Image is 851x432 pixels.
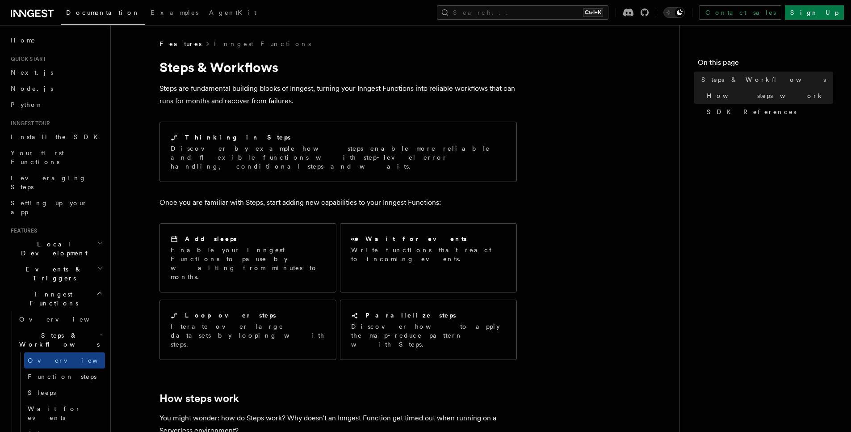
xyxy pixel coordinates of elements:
[61,3,145,25] a: Documentation
[11,149,64,165] span: Your first Functions
[28,389,56,396] span: Sleeps
[16,331,100,349] span: Steps & Workflows
[159,392,239,405] a: How steps work
[159,223,336,292] a: Add sleepsEnable your Inngest Functions to pause by waiting from minutes to months.
[698,57,833,72] h4: On this page
[700,5,781,20] a: Contact sales
[7,97,105,113] a: Python
[159,122,517,182] a: Thinking in StepsDiscover by example how steps enable more reliable and flexible functions with s...
[703,104,833,120] a: SDK References
[159,39,201,48] span: Features
[159,196,517,209] p: Once you are familiar with Steps, start adding new capabilities to your Inngest Functions:
[7,80,105,97] a: Node.js
[66,9,140,16] span: Documentation
[159,300,336,360] a: Loop over stepsIterate over large datasets by looping with steps.
[701,75,826,84] span: Steps & Workflows
[7,195,105,220] a: Setting up your app
[24,368,105,385] a: Function steps
[7,265,97,283] span: Events & Triggers
[145,3,204,24] a: Examples
[24,385,105,401] a: Sleeps
[28,373,96,380] span: Function steps
[159,59,517,75] h1: Steps & Workflows
[7,227,37,234] span: Features
[24,352,105,368] a: Overview
[16,311,105,327] a: Overview
[11,36,36,45] span: Home
[11,85,53,92] span: Node.js
[151,9,198,16] span: Examples
[707,107,796,116] span: SDK References
[24,401,105,426] a: Wait for events
[437,5,608,20] button: Search...Ctrl+K
[703,88,833,104] a: How steps work
[209,9,256,16] span: AgentKit
[698,72,833,88] a: Steps & Workflows
[340,223,517,292] a: Wait for eventsWrite functions that react to incoming events.
[7,145,105,170] a: Your first Functions
[159,82,517,107] p: Steps are fundamental building blocks of Inngest, turning your Inngest Functions into reliable wo...
[7,240,97,258] span: Local Development
[204,3,262,24] a: AgentKit
[11,69,53,76] span: Next.js
[11,101,43,108] span: Python
[185,311,276,320] h2: Loop over steps
[365,311,456,320] h2: Parallelize steps
[663,7,685,18] button: Toggle dark mode
[19,316,111,323] span: Overview
[214,39,311,48] a: Inngest Functions
[28,405,81,421] span: Wait for events
[7,236,105,261] button: Local Development
[171,144,506,171] p: Discover by example how steps enable more reliable and flexible functions with step-level error h...
[707,91,824,100] span: How steps work
[171,246,325,281] p: Enable your Inngest Functions to pause by waiting from minutes to months.
[583,8,603,17] kbd: Ctrl+K
[171,322,325,349] p: Iterate over large datasets by looping with steps.
[7,129,105,145] a: Install the SDK
[7,261,105,286] button: Events & Triggers
[28,357,120,364] span: Overview
[7,64,105,80] a: Next.js
[185,133,291,142] h2: Thinking in Steps
[7,55,46,63] span: Quick start
[7,32,105,48] a: Home
[365,234,467,243] h2: Wait for events
[7,170,105,195] a: Leveraging Steps
[7,120,50,127] span: Inngest tour
[16,327,105,352] button: Steps & Workflows
[7,286,105,311] button: Inngest Functions
[11,174,86,191] span: Leveraging Steps
[11,133,103,140] span: Install the SDK
[351,322,506,349] p: Discover how to apply the map-reduce pattern with Steps.
[185,234,237,243] h2: Add sleeps
[351,246,506,263] p: Write functions that react to incoming events.
[785,5,844,20] a: Sign Up
[7,290,96,308] span: Inngest Functions
[11,199,88,216] span: Setting up your app
[340,300,517,360] a: Parallelize stepsDiscover how to apply the map-reduce pattern with Steps.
